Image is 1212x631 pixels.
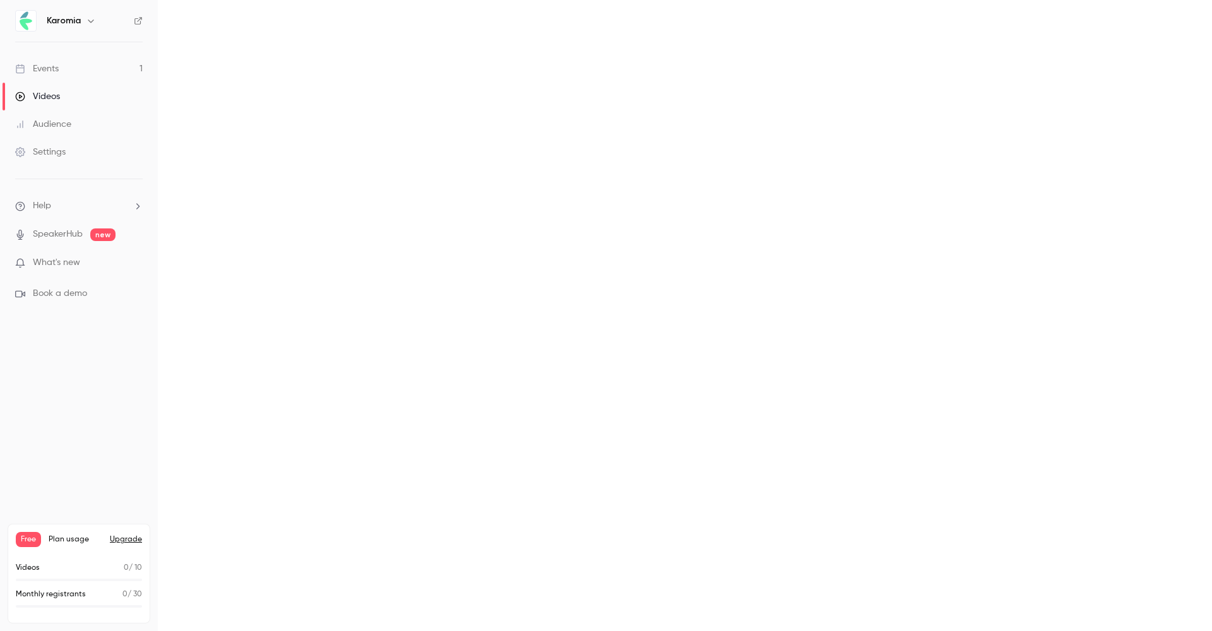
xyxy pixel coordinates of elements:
button: Upgrade [110,534,142,545]
p: / 30 [122,589,142,600]
li: help-dropdown-opener [15,199,143,213]
span: What's new [33,256,80,269]
span: new [90,228,116,241]
span: Book a demo [33,287,87,300]
span: 0 [124,564,129,572]
p: Monthly registrants [16,589,86,600]
div: Events [15,62,59,75]
span: Plan usage [49,534,102,545]
p: / 10 [124,562,142,574]
div: Settings [15,146,66,158]
h6: Karomia [47,15,81,27]
div: Audience [15,118,71,131]
span: Free [16,532,41,547]
p: Videos [16,562,40,574]
div: Videos [15,90,60,103]
img: Karomia [16,11,36,31]
span: Help [33,199,51,213]
span: 0 [122,591,128,598]
iframe: Noticeable Trigger [128,257,143,269]
a: SpeakerHub [33,228,83,241]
